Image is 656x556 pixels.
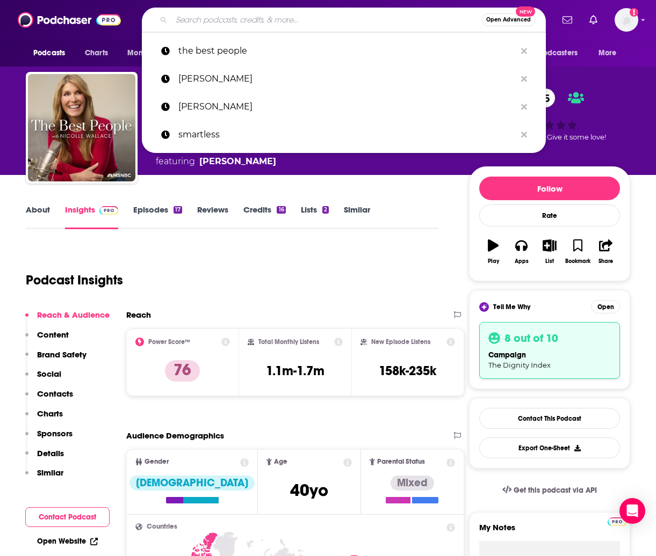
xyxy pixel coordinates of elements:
[37,310,110,320] p: Reach & Audience
[85,46,108,61] span: Charts
[178,121,516,149] p: smartless
[258,338,319,346] h2: Total Monthly Listens
[290,480,328,501] span: 40 yo
[26,43,79,63] button: open menu
[481,304,487,310] img: tell me why sparkle
[25,428,73,448] button: Sponsors
[26,272,123,288] h1: Podcast Insights
[514,486,597,495] span: Get this podcast via API
[599,258,613,265] div: Share
[488,361,551,369] span: The Dignity Index
[37,349,86,360] p: Brand Safety
[142,65,546,93] a: [PERSON_NAME]
[301,204,329,229] a: Lists2
[479,177,620,200] button: Follow
[526,46,578,61] span: For Podcasters
[278,143,302,153] a: News
[178,37,516,65] p: the best people
[178,65,516,93] p: Nicole wallace
[37,537,98,546] a: Open Website
[142,93,546,121] a: [PERSON_NAME]
[608,517,626,526] img: Podchaser Pro
[120,43,179,63] button: open menu
[145,458,169,465] span: Gender
[615,8,638,32] img: User Profile
[488,350,526,360] span: campaign
[37,408,63,419] p: Charts
[199,155,276,168] a: Nicolle Wallace
[488,258,499,265] div: Play
[493,303,530,311] span: Tell Me Why
[479,437,620,458] button: Export One-Sheet
[197,204,228,229] a: Reviews
[126,310,151,320] h2: Reach
[536,232,564,271] button: List
[165,360,200,382] p: 76
[142,121,546,149] a: smartless
[585,11,602,29] a: Show notifications dropdown
[193,143,226,153] a: Society
[266,363,325,379] h3: 1.1m-1.7m
[25,330,69,349] button: Content
[479,232,507,271] button: Play
[274,458,287,465] span: Age
[174,206,182,214] div: 17
[37,389,73,399] p: Contacts
[25,310,110,330] button: Reach & Audience
[592,232,620,271] button: Share
[126,430,224,441] h2: Audience Demographics
[147,523,177,530] span: Countries
[479,408,620,429] a: Contact This Podcast
[25,467,63,487] button: Similar
[25,349,86,369] button: Brand Safety
[171,11,481,28] input: Search podcasts, credits, & more...
[25,408,63,428] button: Charts
[28,74,135,181] img: The Best People with Nicolle Wallace
[494,477,605,503] a: Get this podcast via API
[615,8,638,32] span: Logged in as susansaulny
[479,522,620,541] label: My Notes
[148,338,190,346] h2: Power Score™
[156,142,337,168] div: A weekly podcast
[227,143,261,153] a: Culture
[608,516,626,526] a: Pro website
[481,13,536,26] button: Open AdvancedNew
[591,43,630,63] button: open menu
[99,206,118,215] img: Podchaser Pro
[486,17,531,23] span: Open Advanced
[129,475,255,491] div: [DEMOGRAPHIC_DATA]
[469,82,630,149] div: 76Good podcast? Give it some love!
[25,507,110,527] button: Contact Podcast
[156,155,337,168] span: featuring
[564,232,592,271] button: Bookmark
[18,10,121,30] img: Podchaser - Follow, Share and Rate Podcasts
[37,369,61,379] p: Social
[558,11,576,29] a: Show notifications dropdown
[178,93,516,121] p: mel robbins
[127,46,165,61] span: Monitoring
[37,448,64,458] p: Details
[504,331,558,345] h3: 8 out of 10
[391,475,434,491] div: Mixed
[25,448,64,468] button: Details
[322,206,329,214] div: 2
[344,204,370,229] a: Similar
[619,498,645,524] div: Open Intercom Messenger
[142,8,546,32] div: Search podcasts, credits, & more...
[37,330,69,340] p: Content
[78,43,114,63] a: Charts
[379,363,436,379] h3: 158k-235k
[243,204,285,229] a: Credits16
[25,369,61,389] button: Social
[377,458,425,465] span: Parental Status
[226,143,227,153] span: ,
[371,338,430,346] h2: New Episode Listens
[545,258,554,265] div: List
[261,143,278,153] span: and
[591,300,620,313] button: Open
[599,46,617,61] span: More
[26,204,50,229] a: About
[37,467,63,478] p: Similar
